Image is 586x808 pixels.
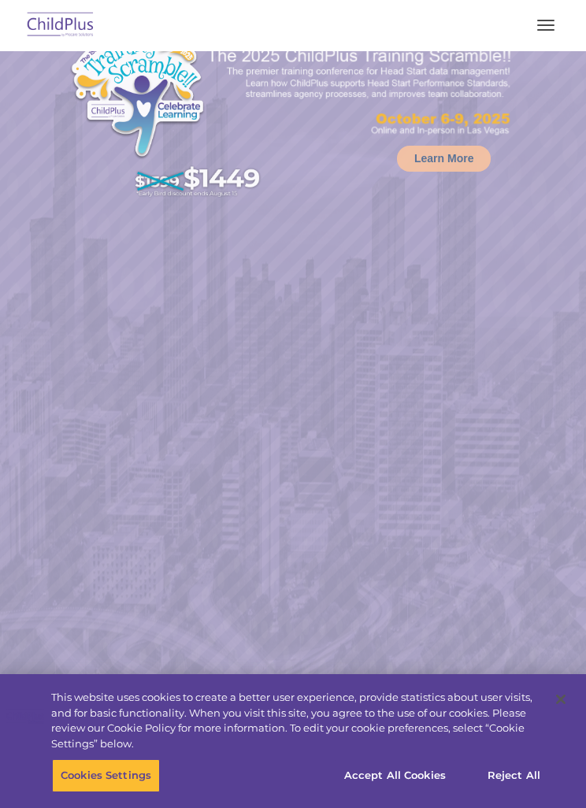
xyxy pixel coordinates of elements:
[336,759,454,792] button: Accept All Cookies
[51,690,544,751] div: This website uses cookies to create a better user experience, provide statistics about user visit...
[465,759,563,792] button: Reject All
[52,759,160,792] button: Cookies Settings
[397,146,491,172] a: Learn More
[24,7,98,44] img: ChildPlus by Procare Solutions
[543,682,578,717] button: Close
